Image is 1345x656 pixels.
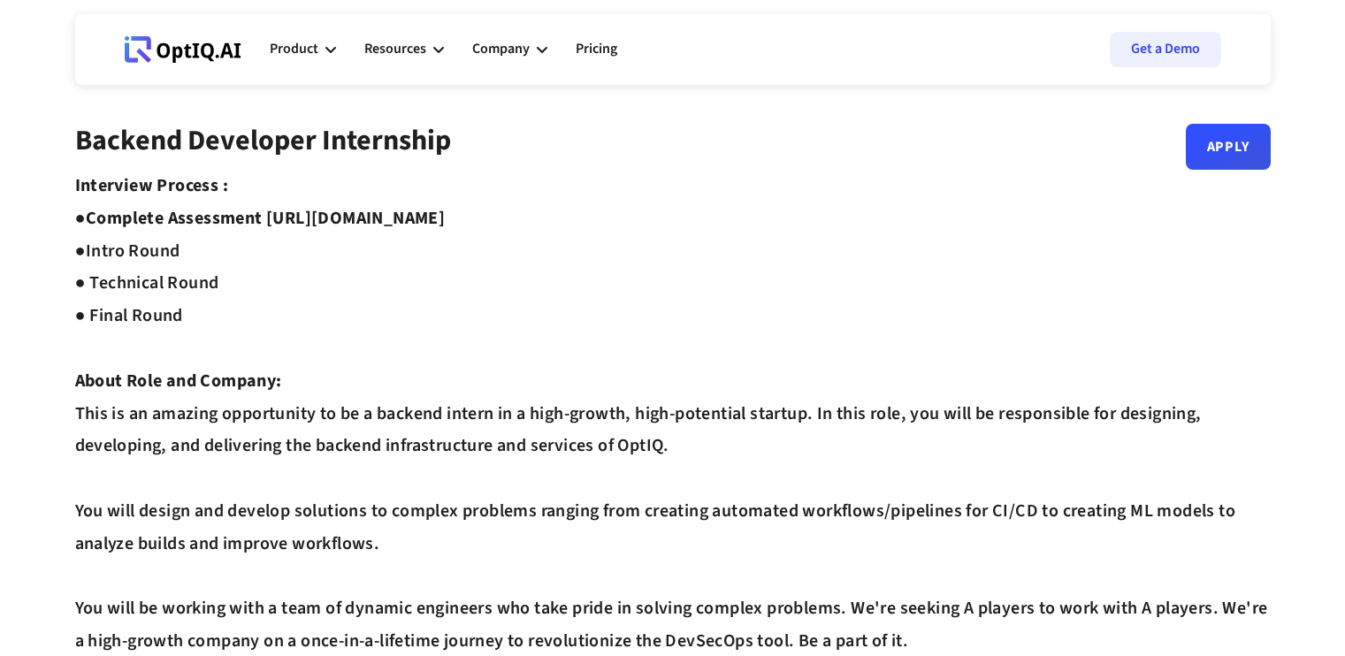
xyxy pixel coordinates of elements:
[364,23,444,76] div: Resources
[472,37,530,61] div: Company
[75,120,451,161] strong: Backend Developer Internship
[364,37,426,61] div: Resources
[1186,124,1271,170] a: Apply
[125,23,241,76] a: Webflow Homepage
[576,23,617,76] a: Pricing
[75,173,229,198] strong: Interview Process :
[270,37,318,61] div: Product
[270,23,336,76] div: Product
[125,62,126,63] div: Webflow Homepage
[472,23,547,76] div: Company
[1110,32,1221,67] a: Get a Demo
[75,369,282,393] strong: About Role and Company:
[75,206,446,263] strong: Complete Assessment [URL][DOMAIN_NAME] ●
